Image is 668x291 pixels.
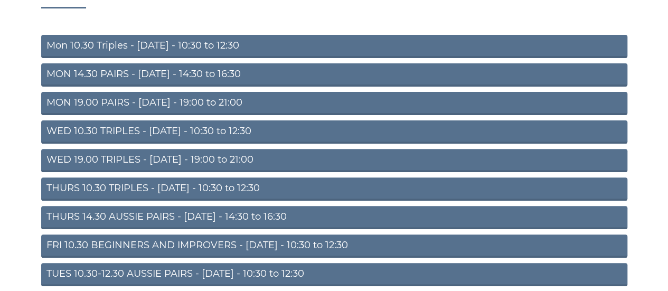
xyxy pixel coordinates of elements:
a: MON 14.30 PAIRS - [DATE] - 14:30 to 16:30 [41,63,627,87]
a: THURS 10.30 TRIPLES - [DATE] - 10:30 to 12:30 [41,177,627,201]
a: Mon 10.30 Triples - [DATE] - 10:30 to 12:30 [41,35,627,58]
a: FRI 10.30 BEGINNERS AND IMPROVERS - [DATE] - 10:30 to 12:30 [41,234,627,258]
a: WED 19.00 TRIPLES - [DATE] - 19:00 to 21:00 [41,149,627,172]
a: TUES 10.30-12.30 AUSSIE PAIRS - [DATE] - 10:30 to 12:30 [41,263,627,286]
a: MON 19.00 PAIRS - [DATE] - 19:00 to 21:00 [41,92,627,115]
a: WED 10.30 TRIPLES - [DATE] - 10:30 to 12:30 [41,120,627,144]
a: THURS 14.30 AUSSIE PAIRS - [DATE] - 14:30 to 16:30 [41,206,627,229]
